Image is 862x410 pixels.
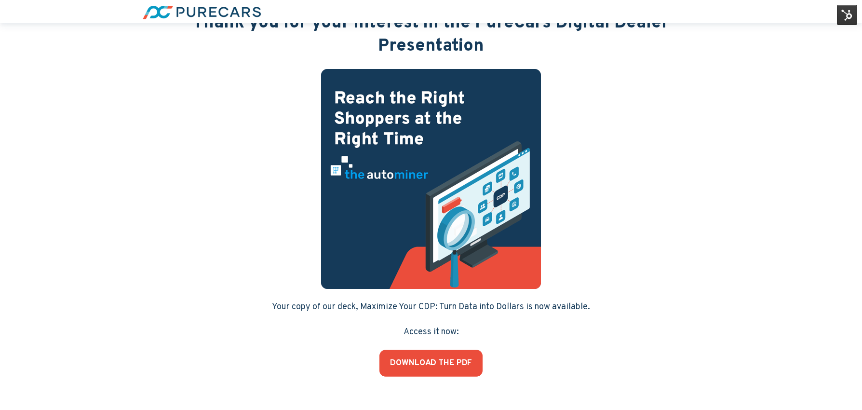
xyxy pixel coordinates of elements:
[837,5,857,25] img: HubSpot Tools Menu Toggle
[142,301,720,314] p: Your copy of our deck, Maximize Your CDP: Turn Data into Dollars is now available.
[193,12,669,57] span: Thank you for your interest in the PureCars Digital Dealer Presentation
[379,350,483,377] a: DOWNLOAD THE PDF
[142,4,262,20] img: purecars-logo
[321,69,541,289] img: PC_Blog-Social_MetaCaseStudy-MetaMetrics_1080x1080_DS (1)
[142,326,720,339] p: Access it now:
